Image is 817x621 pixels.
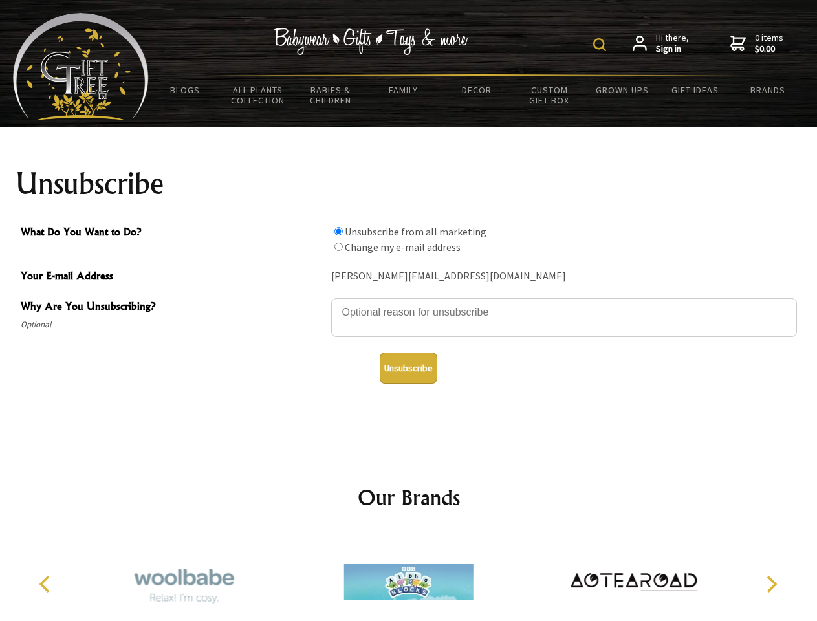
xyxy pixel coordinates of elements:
span: Your E-mail Address [21,268,325,287]
button: Next [757,570,785,598]
strong: Sign in [656,43,689,55]
button: Unsubscribe [380,353,437,384]
strong: $0.00 [755,43,783,55]
a: BLOGS [149,76,222,103]
a: Family [367,76,441,103]
a: Gift Ideas [659,76,732,103]
a: Hi there,Sign in [633,32,689,55]
div: [PERSON_NAME][EMAIL_ADDRESS][DOMAIN_NAME] [331,267,797,287]
img: Babyware - Gifts - Toys and more... [13,13,149,120]
span: 0 items [755,32,783,55]
h1: Unsubscribe [16,168,802,199]
a: Custom Gift Box [513,76,586,114]
span: What Do You Want to Do? [21,224,325,243]
a: Brands [732,76,805,103]
h2: Our Brands [26,482,792,513]
textarea: Why Are You Unsubscribing? [331,298,797,337]
label: Change my e-mail address [345,241,461,254]
a: Decor [440,76,513,103]
img: product search [593,38,606,51]
span: Why Are You Unsubscribing? [21,298,325,317]
span: Hi there, [656,32,689,55]
label: Unsubscribe from all marketing [345,225,486,238]
a: 0 items$0.00 [730,32,783,55]
button: Previous [32,570,61,598]
input: What Do You Want to Do? [334,243,343,251]
a: Grown Ups [585,76,659,103]
a: Babies & Children [294,76,367,114]
a: All Plants Collection [222,76,295,114]
span: Optional [21,317,325,332]
img: Babywear - Gifts - Toys & more [274,28,468,55]
input: What Do You Want to Do? [334,227,343,235]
